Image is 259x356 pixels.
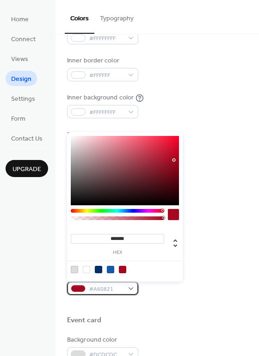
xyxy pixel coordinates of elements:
span: #FFFFFFFF [89,34,123,43]
div: Inner border color [67,56,136,66]
a: Design [6,71,37,86]
div: rgb(255, 255, 255) [83,266,90,273]
span: Contact Us [11,134,43,144]
span: Connect [11,35,36,44]
a: Views [6,51,34,66]
a: Settings [6,91,41,106]
div: Default event color [67,130,136,140]
button: Upgrade [6,160,48,177]
span: Home [11,15,29,25]
div: Event card [67,316,101,325]
a: Form [6,110,31,126]
div: Background color [67,335,136,345]
div: rgb(0, 47, 105) [95,266,102,273]
div: rgb(220, 220, 220) [71,266,78,273]
label: hex [71,250,164,255]
div: rgb(166, 8, 33) [119,266,126,273]
a: Contact Us [6,130,48,146]
span: Form [11,114,25,124]
span: Settings [11,94,35,104]
a: Connect [6,31,41,46]
div: Inner background color [67,93,134,103]
span: #FFFFFFFF [89,108,123,117]
span: Upgrade [12,165,41,174]
span: Views [11,55,28,64]
span: #A60821 [89,284,123,294]
a: Home [6,11,34,26]
span: #FFFFFF [89,71,123,80]
span: Design [11,74,31,84]
div: rgb(23, 89, 171) [107,266,114,273]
